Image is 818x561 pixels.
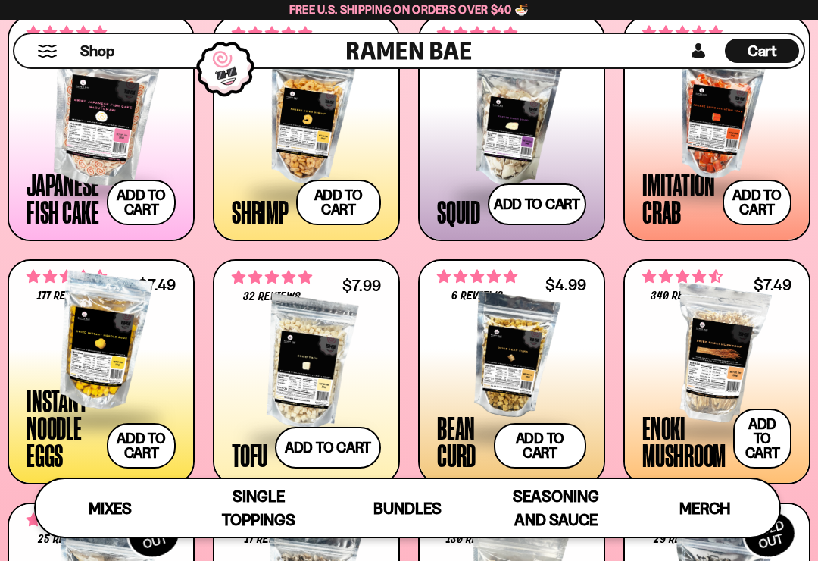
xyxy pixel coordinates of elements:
button: Add to cart [107,180,176,225]
a: 4.78 stars 32 reviews $7.99 Tofu Add to cart [213,259,400,484]
a: Merch [631,479,779,537]
div: Instant Noodle Eggs [27,387,99,469]
span: Merch [679,499,730,518]
a: 5.00 stars 6 reviews $4.99 Bean Curd Add to cart [418,259,605,484]
span: Seasoning and Sauce [513,487,599,529]
div: $4.99 [545,277,586,292]
span: 5.00 stars [437,267,517,287]
button: Add to cart [488,183,586,225]
button: Add to cart [723,180,791,225]
span: 4.78 stars [232,268,312,287]
span: Cart [748,42,777,60]
a: 4.53 stars 340 reviews $7.49 Enoki Mushroom Add to cart [623,259,810,484]
div: Japanese Fish Cake [27,171,99,225]
div: Imitation Crab [642,171,715,225]
span: Shop [80,41,114,61]
button: Add to cart [296,180,382,225]
div: $7.99 [342,278,381,293]
a: 4.77 stars 230 reviews $9.99 Japanese Fish Cake Add to cart [8,16,195,241]
button: Mobile Menu Trigger [37,45,58,58]
div: Tofu [232,441,267,469]
a: Single Toppings [184,479,333,537]
a: Shop [80,39,114,63]
button: Add to cart [107,423,176,469]
span: Single Toppings [222,487,295,529]
a: 4.90 stars 104 reviews $13.99 Shrimp Add to cart [213,16,400,241]
a: Bundles [333,479,482,537]
div: Shrimp [232,198,289,225]
span: 4.53 stars [642,267,723,287]
a: 4.71 stars 177 reviews $7.49 Instant Noodle Eggs Add to cart [8,259,195,484]
button: Add to cart [494,423,586,469]
div: Enoki Mushroom [642,414,726,469]
a: 4.75 stars 8 reviews $11.99 Squid Add to cart [418,16,605,241]
span: Mixes [89,499,132,518]
div: Squid [437,198,480,225]
button: Add to cart [275,427,381,469]
span: Bundles [373,499,442,518]
a: Mixes [36,479,184,537]
span: Free U.S. Shipping on Orders over $40 🍜 [289,2,529,17]
div: Bean Curd [437,414,486,469]
div: Cart [725,34,799,67]
button: Add to cart [733,409,791,469]
a: Seasoning and Sauce [482,479,630,537]
a: 4.88 stars 25 reviews $11.99 Imitation Crab Add to cart [623,16,810,241]
span: 4.52 stars [27,510,107,530]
